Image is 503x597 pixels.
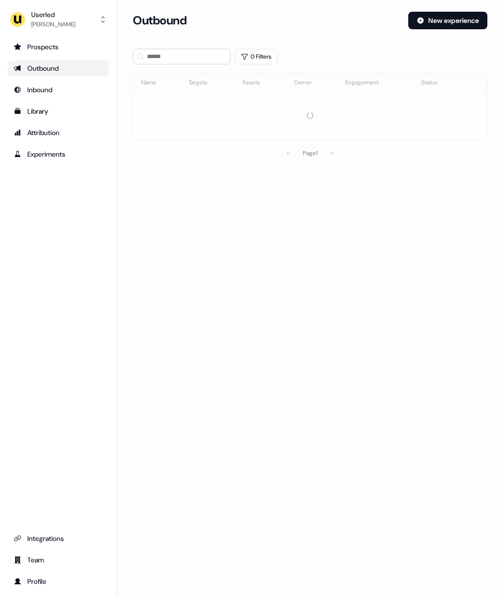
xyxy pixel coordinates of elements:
button: 0 Filters [234,49,278,64]
a: Go to outbound experience [8,60,109,76]
button: New experience [408,12,487,29]
div: Team [14,555,103,565]
a: Go to integrations [8,531,109,546]
div: Outbound [14,63,103,73]
div: Library [14,106,103,116]
a: Go to experiments [8,146,109,162]
div: [PERSON_NAME] [31,20,75,29]
div: Experiments [14,149,103,159]
a: Go to prospects [8,39,109,55]
div: Attribution [14,128,103,138]
a: Go to attribution [8,125,109,140]
div: Profile [14,577,103,586]
div: Userled [31,10,75,20]
button: Userled[PERSON_NAME] [8,8,109,31]
div: Inbound [14,85,103,95]
a: Go to profile [8,574,109,589]
h3: Outbound [133,13,187,28]
a: Go to templates [8,103,109,119]
a: Go to Inbound [8,82,109,98]
div: Prospects [14,42,103,52]
a: Go to team [8,552,109,568]
div: Integrations [14,534,103,543]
